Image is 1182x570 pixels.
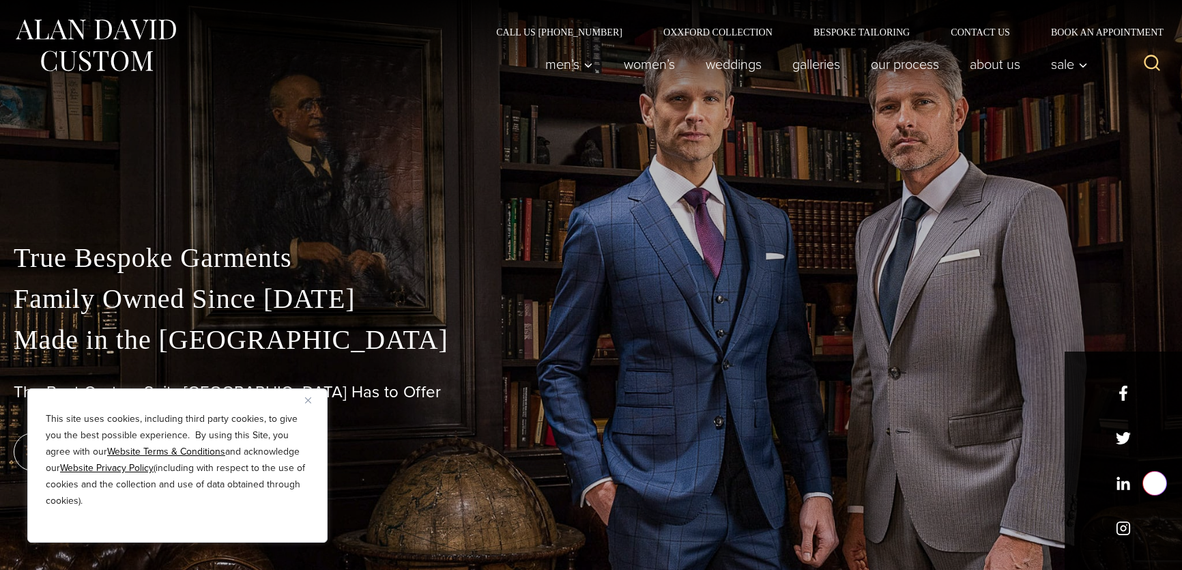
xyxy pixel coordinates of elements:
p: This site uses cookies, including third party cookies, to give you the best possible experience. ... [46,411,309,509]
a: Bespoke Tailoring [793,27,930,37]
a: About Us [955,51,1036,78]
button: View Search Form [1136,48,1168,81]
h1: The Best Custom Suits [GEOGRAPHIC_DATA] Has to Offer [14,382,1168,402]
a: Book an Appointment [1030,27,1168,37]
a: book an appointment [14,433,205,471]
a: Website Privacy Policy [60,461,154,475]
button: Close [305,392,321,408]
a: Oxxford Collection [643,27,793,37]
a: Women’s [609,51,691,78]
a: weddings [691,51,777,78]
img: Close [305,397,311,403]
p: True Bespoke Garments Family Owned Since [DATE] Made in the [GEOGRAPHIC_DATA] [14,238,1168,360]
span: Men’s [545,57,593,71]
a: Website Terms & Conditions [107,444,225,459]
nav: Secondary Navigation [476,27,1168,37]
a: Call Us [PHONE_NUMBER] [476,27,643,37]
a: Galleries [777,51,856,78]
a: Our Process [856,51,955,78]
nav: Primary Navigation [530,51,1095,78]
img: Alan David Custom [14,15,177,76]
a: Contact Us [930,27,1030,37]
span: Sale [1051,57,1088,71]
